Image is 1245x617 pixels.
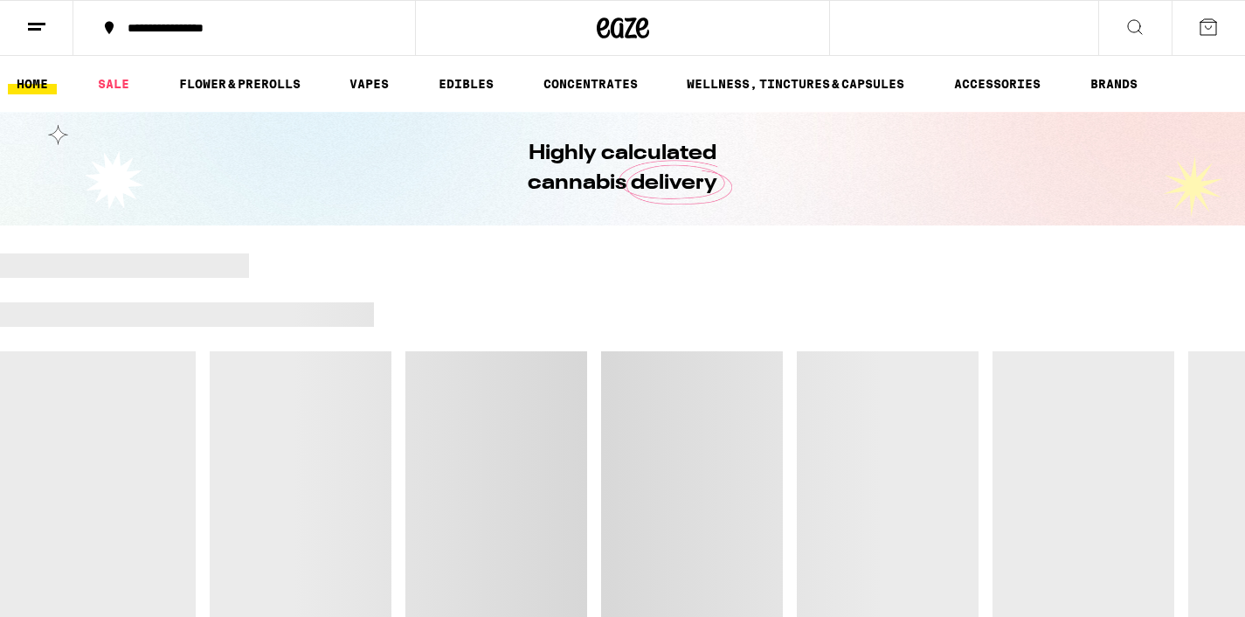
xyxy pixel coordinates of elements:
a: CONCENTRATES [535,73,647,94]
a: HOME [8,73,57,94]
a: FLOWER & PREROLLS [170,73,309,94]
button: BRANDS [1082,73,1146,94]
a: VAPES [341,73,398,94]
a: WELLNESS, TINCTURES & CAPSULES [678,73,913,94]
h1: Highly calculated cannabis delivery [479,139,767,198]
a: ACCESSORIES [945,73,1049,94]
a: EDIBLES [430,73,502,94]
a: SALE [89,73,138,94]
